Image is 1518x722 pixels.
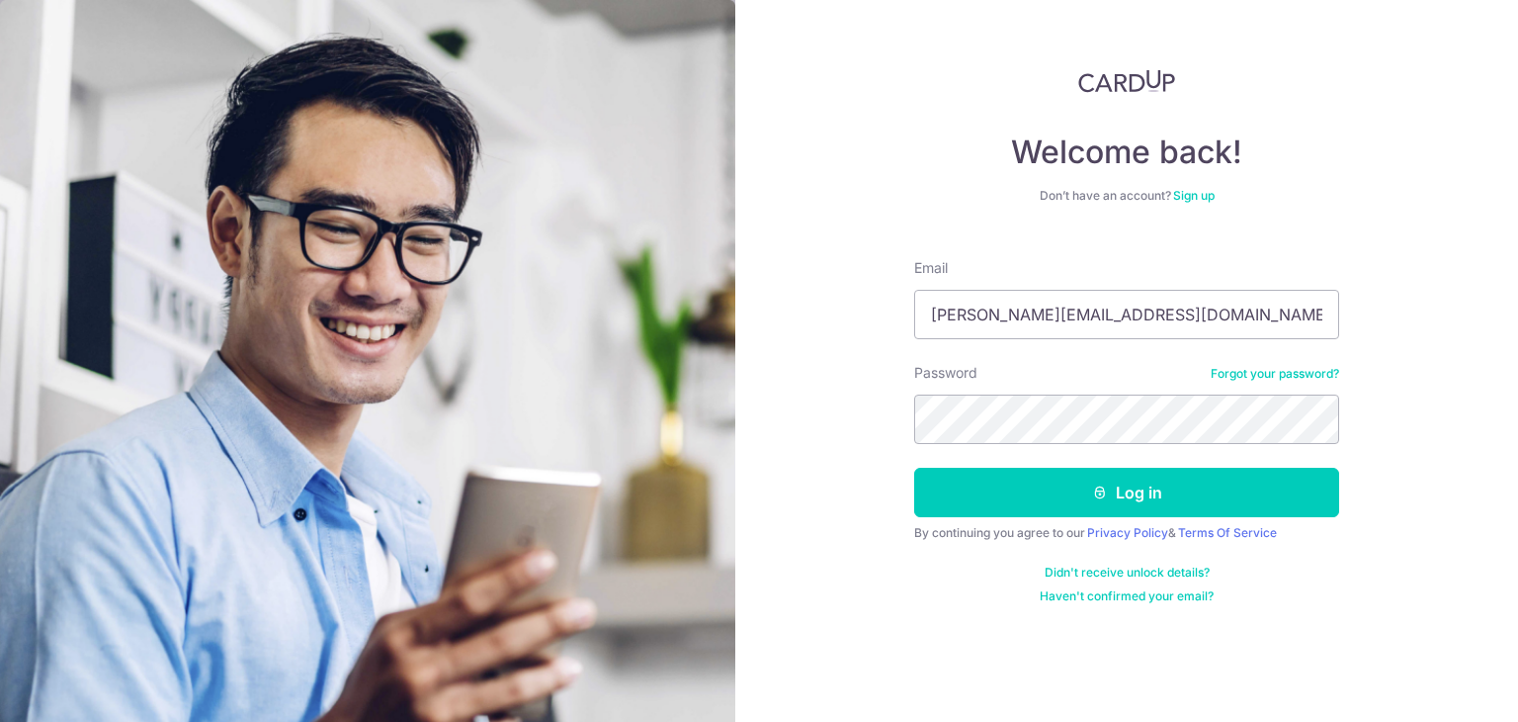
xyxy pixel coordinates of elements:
[1045,565,1210,581] a: Didn't receive unlock details?
[914,290,1339,339] input: Enter your Email
[1211,366,1339,382] a: Forgot your password?
[914,363,977,383] label: Password
[1173,188,1215,203] a: Sign up
[1087,525,1168,540] a: Privacy Policy
[914,133,1339,172] h4: Welcome back!
[1078,69,1175,93] img: CardUp Logo
[1040,588,1214,604] a: Haven't confirmed your email?
[914,188,1339,204] div: Don’t have an account?
[914,468,1339,517] button: Log in
[914,525,1339,541] div: By continuing you agree to our &
[1178,525,1277,540] a: Terms Of Service
[914,258,948,278] label: Email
